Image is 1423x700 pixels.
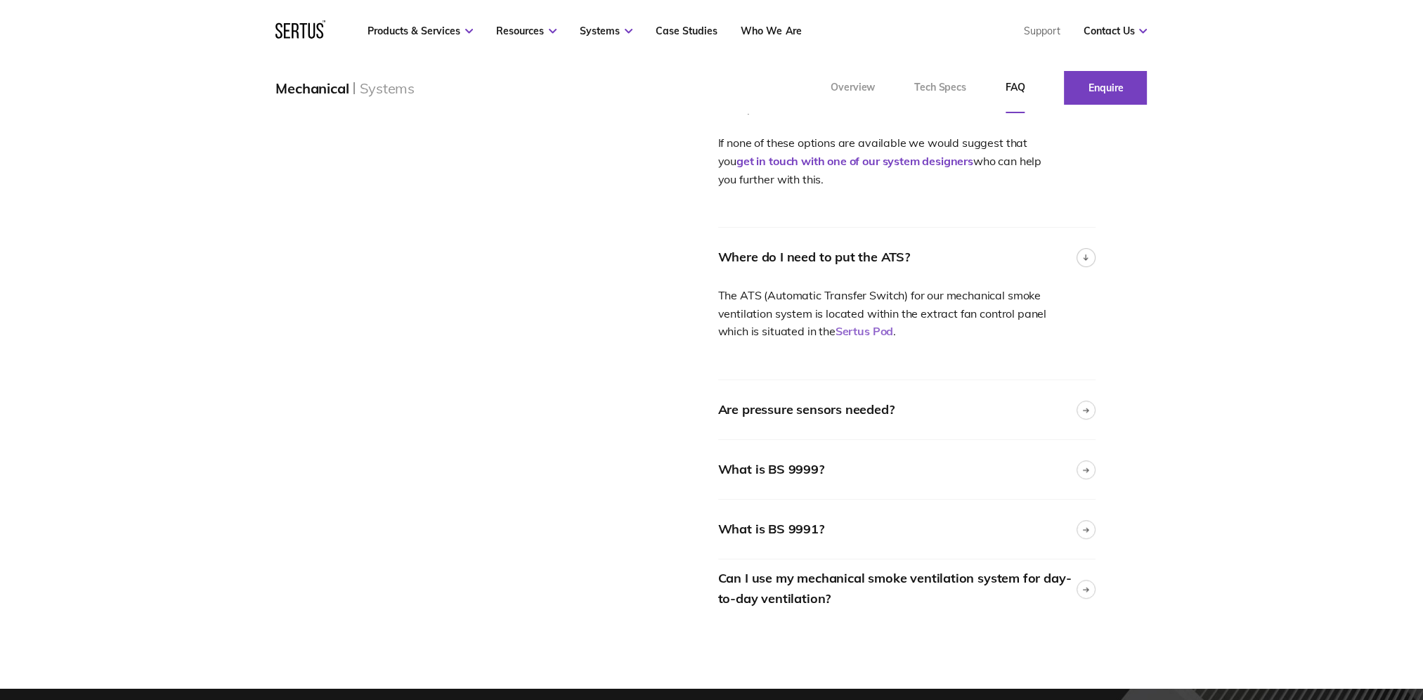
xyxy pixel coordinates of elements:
div: Can I use my mechanical smoke ventilation system for day-to-day ventilation? [718,569,1077,609]
a: Tech Specs [895,63,986,113]
a: Systems [580,25,632,37]
a: Overview [811,63,895,113]
a: Case Studies [656,25,717,37]
div: What is BS 9999? [718,460,824,480]
a: Contact Us [1083,25,1147,37]
i: 'the Primary power source should generally be a taken from a public electricity supply, with seco... [718,29,1056,115]
a: Who We Are [741,25,801,37]
a: Sertus Pod [836,324,893,338]
div: Are pressure sensors needed? [718,400,895,420]
div: Mechanical [275,79,349,97]
p: The ATS (Automatic Transfer Switch) for our mechanical smoke ventilation system is located within... [718,287,1058,341]
a: get in touch with one of our system designers [736,154,973,168]
iframe: Chat Widget [1171,538,1423,700]
div: Systems [360,79,415,97]
div: Where do I need to put the ATS? [718,247,910,268]
div: What is BS 9991? [718,519,824,540]
p: If none of these options are available we would suggest that you who can help you further with this. [718,134,1058,188]
a: Support [1023,25,1060,37]
a: Enquire [1064,71,1147,105]
a: Products & Services [368,25,473,37]
a: Resources [496,25,557,37]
